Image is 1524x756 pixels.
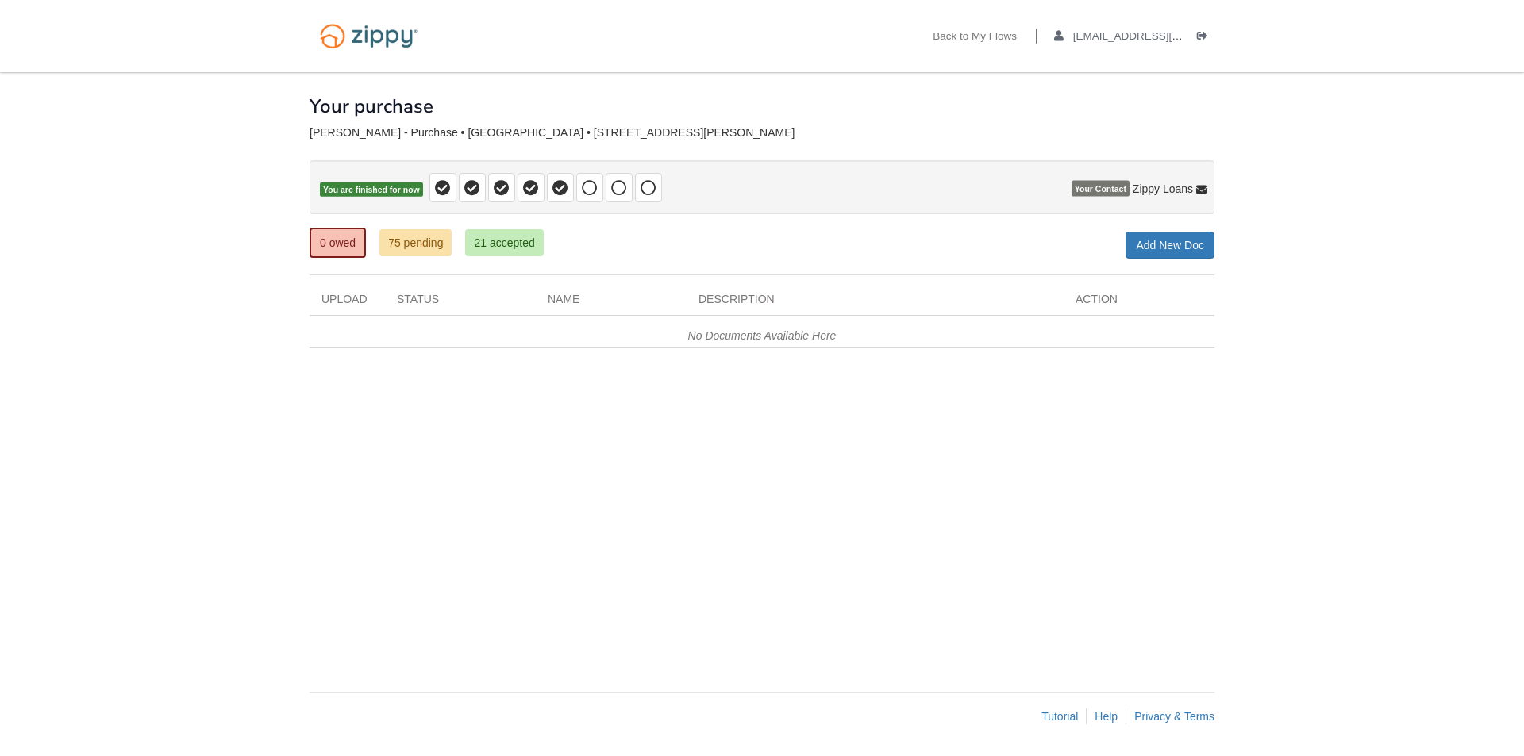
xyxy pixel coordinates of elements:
[310,126,1214,140] div: [PERSON_NAME] - Purchase • [GEOGRAPHIC_DATA] • [STREET_ADDRESS][PERSON_NAME]
[536,291,687,315] div: Name
[1133,181,1193,197] span: Zippy Loans
[1073,30,1255,42] span: aaboley88@icloud.com
[1072,181,1130,197] span: Your Contact
[1095,710,1118,723] a: Help
[933,30,1017,46] a: Back to My Flows
[1197,30,1214,46] a: Log out
[385,291,536,315] div: Status
[320,182,423,198] span: You are finished for now
[688,329,837,342] em: No Documents Available Here
[687,291,1064,315] div: Description
[379,229,452,256] a: 75 pending
[1126,232,1214,259] a: Add New Doc
[310,96,433,117] h1: Your purchase
[1134,710,1214,723] a: Privacy & Terms
[1064,291,1214,315] div: Action
[465,229,543,256] a: 21 accepted
[310,16,428,56] img: Logo
[310,228,366,258] a: 0 owed
[1054,30,1255,46] a: edit profile
[1041,710,1078,723] a: Tutorial
[310,291,385,315] div: Upload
